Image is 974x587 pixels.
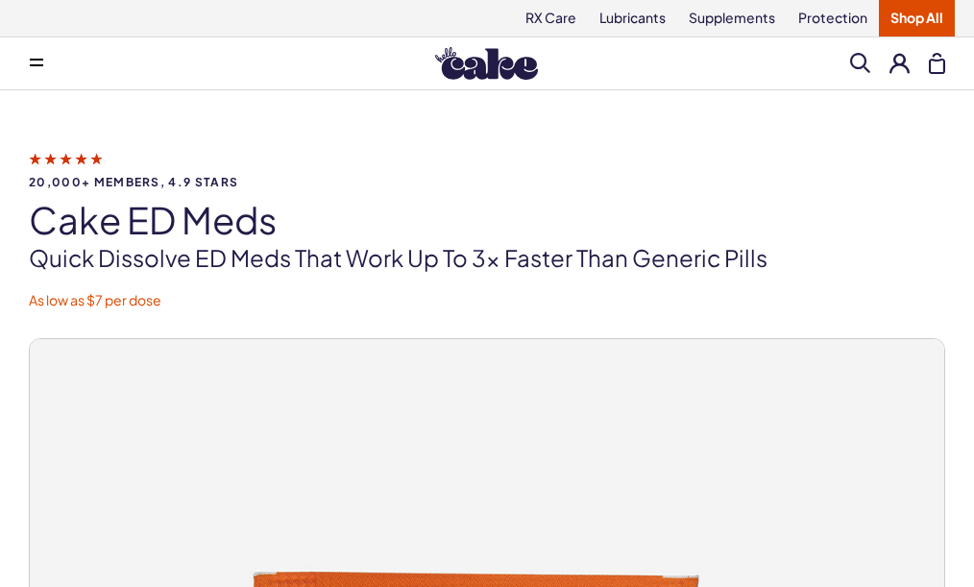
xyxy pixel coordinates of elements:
p: As low as $7 per dose [29,291,945,310]
img: Hello Cake [435,47,538,80]
a: 20,000+ members, 4.9 stars [29,150,945,188]
h1: Cake ED Meds [29,200,945,240]
span: 20,000+ members, 4.9 stars [29,176,945,188]
p: Quick dissolve ED Meds that work up to 3x faster than generic pills [29,242,945,275]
